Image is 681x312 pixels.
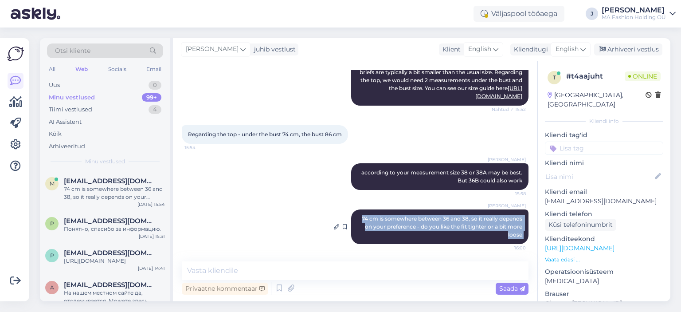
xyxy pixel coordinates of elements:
div: Väljaspool tööaega [474,6,564,22]
span: English [468,44,491,54]
p: Klienditeekond [545,234,663,244]
span: m [50,180,55,187]
span: Hello, looks like size 36 (bottoms) may be a bit large, but our briefs are typically a bit smalle... [360,61,524,99]
div: [DATE] 14:41 [138,265,165,272]
span: 74 cm is somewhere between 36 and 38, so it really depends on your preference - do you like the f... [362,215,524,238]
div: Tiimi vestlused [49,105,92,114]
div: Uus [49,81,60,90]
span: Nähtud ✓ 15:52 [492,106,526,113]
p: Kliendi email [545,187,663,197]
a: [URL][DOMAIN_NAME] [545,244,614,252]
input: Lisa tag [545,142,663,155]
span: p [50,252,54,259]
div: Arhiveeritud [49,142,85,151]
div: [GEOGRAPHIC_DATA], [GEOGRAPHIC_DATA] [548,91,646,109]
div: Privaatne kommentaar [182,283,268,295]
div: Klient [439,45,461,54]
span: Minu vestlused [85,158,125,166]
div: 74 cm is somewhere between 36 and 38, so it really depends on your preference - do you like the f... [64,185,165,201]
p: Operatsioonisüsteem [545,267,663,276]
div: Kõik [49,130,62,138]
span: Otsi kliente [55,46,90,55]
div: Minu vestlused [49,93,95,102]
div: Arhiveeri vestlus [594,43,662,55]
p: [EMAIL_ADDRESS][DOMAIN_NAME] [545,197,663,206]
a: [PERSON_NAME]MA Fashion Holding OÜ [602,7,676,21]
span: Saada [499,284,525,292]
span: 15:54 [184,144,218,151]
p: Kliendi tag'id [545,130,663,140]
p: Kliendi telefon [545,209,663,219]
div: Küsi telefoninumbrit [545,219,616,231]
div: J [586,8,598,20]
span: [PERSON_NAME] [488,202,526,209]
div: 4 [149,105,161,114]
img: Askly Logo [7,45,24,62]
span: parapluutje@gmail.com [64,217,156,225]
span: t [553,74,556,81]
p: Brauser [545,289,663,299]
input: Lisa nimi [545,172,653,182]
div: AI Assistent [49,118,82,126]
div: juhib vestlust [250,45,296,54]
div: [URL][DOMAIN_NAME] [64,257,165,265]
span: English [556,44,579,54]
div: Kliendi info [545,117,663,125]
div: На нашем местном сайте да, отслеживается. Можете здесь посмотреть, [URL][DOMAIN_NAME] у меня полу... [64,289,165,305]
span: [PERSON_NAME] [488,156,526,163]
div: 99+ [142,93,161,102]
span: Online [625,71,661,81]
div: # t4aajuht [566,71,625,82]
div: [DATE] 15:54 [137,201,165,208]
span: 15:58 [493,190,526,197]
span: 16:00 [493,245,526,251]
p: Chrome [TECHNICAL_ID] [545,299,663,308]
div: 0 [149,81,161,90]
span: mims_sarandalieva@abv.bg [64,177,156,185]
div: Email [145,63,163,75]
span: according to your measurement size 38 or 38A may be best. But 36B could also work [361,169,524,184]
span: [PERSON_NAME] [186,44,239,54]
div: MA Fashion Holding OÜ [602,14,666,21]
div: Web [74,63,90,75]
div: Socials [106,63,128,75]
p: [MEDICAL_DATA] [545,276,663,286]
span: parapluutje@gmail.com [64,249,156,257]
div: Понятно, спасибо за информацию. [64,225,165,233]
p: Vaata edasi ... [545,256,663,264]
span: a.cherkashina1992@gmail.com [64,281,156,289]
span: p [50,220,54,227]
span: Regarding the top - under the bust 74 cm, the bust 86 cm [188,131,342,138]
div: All [47,63,57,75]
span: a [50,284,54,291]
div: [PERSON_NAME] [602,7,666,14]
p: Kliendi nimi [545,158,663,168]
div: [DATE] 15:31 [139,233,165,240]
div: Klienditugi [510,45,548,54]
